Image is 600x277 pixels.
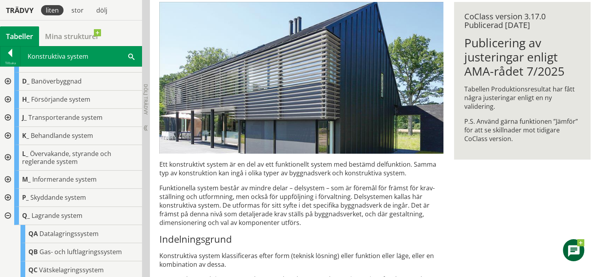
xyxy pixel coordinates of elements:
[128,52,135,60] span: Sök i tabellen
[67,5,88,15] div: stor
[28,113,103,122] span: Transporterande system
[39,229,99,238] span: Datalagringssystem
[159,2,443,154] img: structural-solar-shading.jpg
[30,193,86,202] span: Skyddande system
[159,184,443,227] p: Funktionella system består av mindre delar – delsystem – som är föremål för främst för krav­ställ...
[41,5,64,15] div: liten
[464,12,580,30] div: CoClass version 3.17.0 Publicerad [DATE]
[32,175,97,184] span: Informerande system
[22,95,30,104] span: H_
[6,243,142,261] div: Gå till informationssidan för CoClass Studio
[31,131,93,140] span: Behandlande system
[464,85,580,111] p: Tabellen Produktionsresultat har fått några justeringar enligt en ny validering.
[21,46,142,66] div: Konstruktiva system
[159,160,443,177] p: Ett konstruktivt system är en del av ett funktionellt system med bestämd delfunktion. Samma typ a...
[28,247,38,256] span: QB
[159,233,443,245] h3: Indelningsgrund
[464,36,580,78] h1: Publicering av justeringar enligt AMA-rådet 7/2025
[28,266,37,274] span: QC
[464,117,580,143] p: P.S. Använd gärna funktionen ”Jämför” för att se skillnader mot tidigare CoClass version.
[22,193,29,202] span: P_
[6,225,142,243] div: Gå till informationssidan för CoClass Studio
[22,113,27,122] span: J_
[39,26,105,46] a: Mina strukturer
[2,6,38,15] div: Trädvy
[28,229,38,238] span: QA
[32,211,82,220] span: Lagrande system
[22,131,29,140] span: K_
[39,247,122,256] span: Gas- och luftlagringssystem
[92,5,112,15] div: dölj
[22,175,31,184] span: M_
[142,84,149,115] span: Dölj trädvy
[22,149,28,158] span: L_
[22,149,111,166] span: Övervakande, styrande och reglerande system
[31,77,82,86] span: Banöverbyggnad
[0,60,20,66] div: Tillbaka
[39,266,104,274] span: Vätskelagringssystem
[159,251,443,269] p: Konstruktiva system klassificeras efter form (teknisk lösning) eller funktion eller läge, eller e...
[22,211,30,220] span: Q_
[31,95,90,104] span: Försörjande system
[22,77,30,86] span: D_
